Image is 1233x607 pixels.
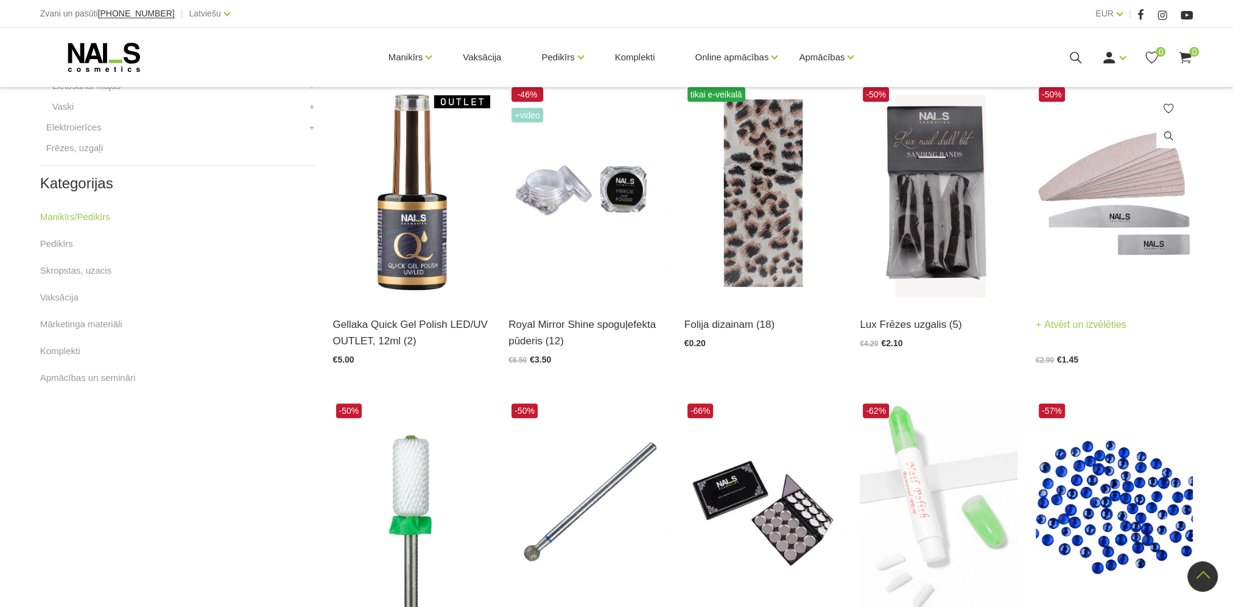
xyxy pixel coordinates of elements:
a: Apmācības [799,33,845,82]
img: Ātri, ērti un vienkārši!Intensīvi pigmentēta gellaka, kas perfekti klājas arī vienā slānī, tādā v... [333,84,491,301]
a: Gellaka Quick Gel Polish LED/UV OUTLET, 12ml (2) [333,316,491,349]
a: Latviešu [189,6,221,21]
div: Zvani un pasūti [40,6,175,21]
a: Skropstas, uzacis [40,263,112,278]
a: Vaksācija [453,28,511,87]
a: Royal Mirror Shine spoguļefekta pūderis (12) [508,316,666,349]
a: Pedikīrs [541,33,574,82]
img: Dizaina folijaFolija dizaina veidošanai. Piemērota gan modelētiem nagiem, gan gēllakas pārklājuma... [684,84,842,301]
a: + [309,120,315,135]
span: | [1129,6,1131,21]
a: 0 [1144,50,1159,65]
span: -50% [336,403,362,418]
span: -57% [1039,403,1065,418]
span: €1.45 [1057,355,1078,364]
h2: Kategorijas [40,176,315,191]
span: -50% [1039,87,1065,102]
span: +Video [511,108,543,122]
span: €0.20 [684,338,706,348]
span: €5.00 [333,355,354,364]
a: Manikīrs [388,33,423,82]
span: -50% [863,87,889,102]
span: €4.20 [860,339,878,348]
img: Frēzes uzgaļi ātrai un efektīvai gēla un gēllaku noņemšanai, aparāta manikīra un aparāta pedikīra... [860,84,1017,301]
span: 0 [1189,47,1199,57]
a: Mārketinga materiāli [40,317,122,332]
span: €6.50 [508,356,527,364]
a: Apmācības un semināri [40,371,136,385]
a: Lux Frēzes uzgalis (5) [860,316,1017,333]
a: Vaksācija [40,290,79,305]
a: Komplekti [605,28,665,87]
img: Japānas smilšpapīra uzlīmes priekš metāla vīļu pamatnēm.Veidi:- Buff 240 10pcs- File 240 10pcs- F... [1036,84,1193,301]
span: 0 [1156,47,1165,57]
a: 0 [1178,50,1193,65]
span: -62% [863,403,889,418]
a: Frēzes, uzgaļi [46,141,103,155]
a: [PHONE_NUMBER] [98,9,175,18]
a: Elektroierīces [46,120,102,135]
a: Pedikīrs [40,236,73,251]
a: + [309,99,315,114]
span: | [181,6,183,21]
img: Augstas kvalitātes, glazūras efekta dizaina pūderis lieliskam pērļu spīdumam.... [508,84,666,301]
span: €2.90 [1036,356,1054,364]
a: Vaski [52,99,74,114]
a: Online apmācības [695,33,768,82]
a: Atvērt un izvēlēties [1036,316,1126,333]
a: Komplekti [40,344,80,358]
span: tikai e-veikalā [687,87,745,102]
a: Manikīrs/Pedikīrs [40,210,110,224]
span: -46% [511,87,543,102]
a: Folija dizainam (18) [684,316,842,333]
span: -50% [511,403,538,418]
span: €3.50 [530,355,551,364]
span: -66% [687,403,714,418]
span: €2.10 [881,338,902,348]
a: EUR [1095,6,1114,21]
